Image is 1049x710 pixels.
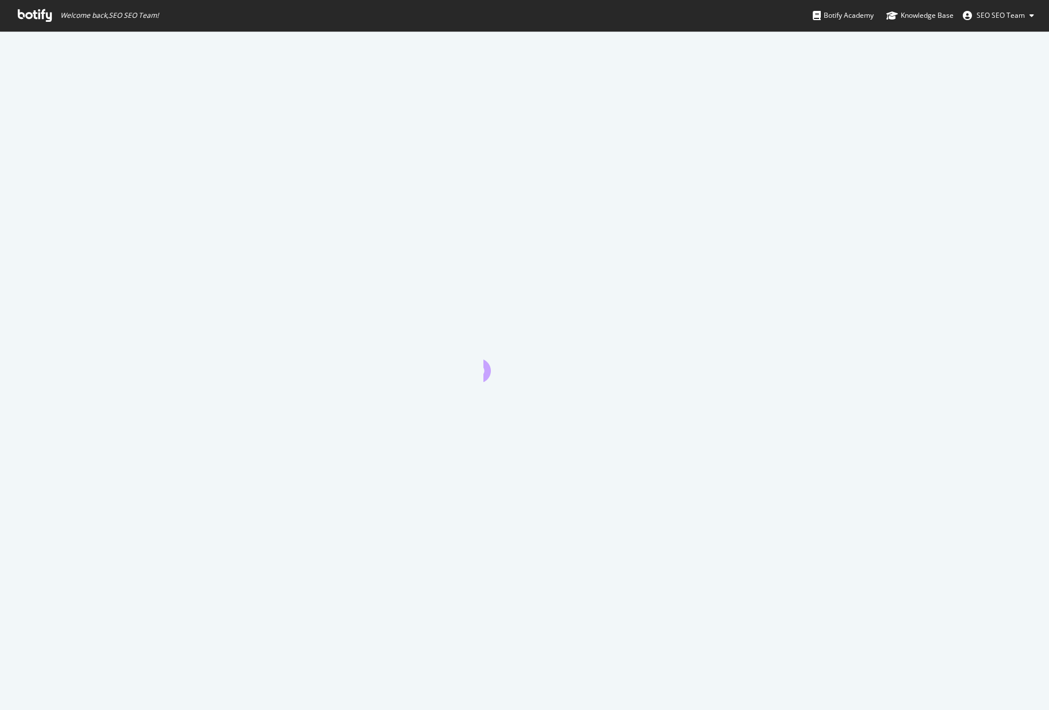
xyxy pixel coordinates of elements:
[60,11,159,20] span: Welcome back, SEO SEO Team !
[813,10,874,21] div: Botify Academy
[483,341,566,382] div: animation
[886,10,954,21] div: Knowledge Base
[977,10,1025,20] span: SEO SEO Team
[954,6,1043,25] button: SEO SEO Team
